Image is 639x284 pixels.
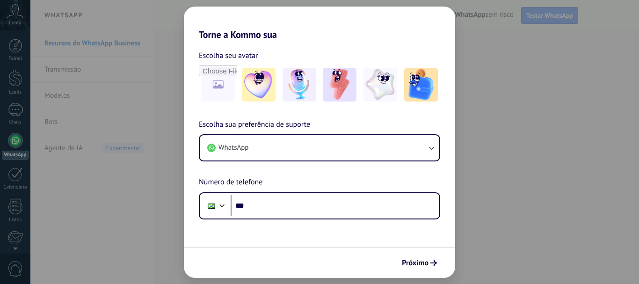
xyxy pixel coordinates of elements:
img: -4.jpeg [363,68,397,102]
span: Próximo [402,260,428,266]
span: Número de telefone [199,176,262,189]
img: -5.jpeg [404,68,438,102]
span: WhatsApp [218,143,248,153]
img: -3.jpeg [323,68,356,102]
img: -1.jpeg [242,68,276,102]
img: -2.jpeg [283,68,316,102]
button: WhatsApp [200,135,439,160]
button: Próximo [398,255,441,271]
h2: Torne a Kommo sua [184,7,455,40]
div: Brazil: + 55 [203,196,220,216]
span: Escolha sua preferência de suporte [199,119,310,131]
span: Escolha seu avatar [199,50,258,62]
